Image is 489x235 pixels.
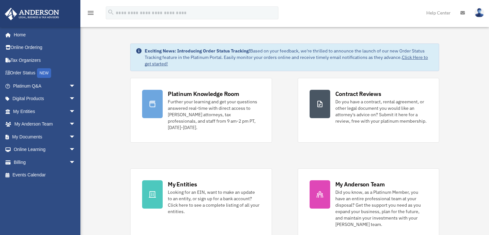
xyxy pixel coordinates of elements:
a: Online Ordering [5,41,85,54]
span: arrow_drop_down [69,92,82,106]
a: menu [87,11,95,17]
a: My Entitiesarrow_drop_down [5,105,85,118]
a: Digital Productsarrow_drop_down [5,92,85,105]
strong: Exciting News: Introducing Order Status Tracking! [145,48,250,54]
a: My Anderson Teamarrow_drop_down [5,118,85,131]
i: menu [87,9,95,17]
div: Looking for an EIN, want to make an update to an entity, or sign up for a bank account? Click her... [168,189,260,215]
a: Online Learningarrow_drop_down [5,143,85,156]
div: Platinum Knowledge Room [168,90,239,98]
div: Contract Reviews [335,90,381,98]
a: Platinum Q&Aarrow_drop_down [5,80,85,92]
div: My Anderson Team [335,180,385,188]
div: Did you know, as a Platinum Member, you have an entire professional team at your disposal? Get th... [335,189,427,228]
a: Click Here to get started! [145,54,428,67]
div: Further your learning and get your questions answered real-time with direct access to [PERSON_NAM... [168,99,260,131]
a: Tax Organizers [5,54,85,67]
i: search [107,9,114,16]
a: My Documentsarrow_drop_down [5,130,85,143]
a: Home [5,28,82,41]
a: Platinum Knowledge Room Further your learning and get your questions answered real-time with dire... [130,78,272,143]
a: Events Calendar [5,169,85,182]
div: Based on your feedback, we're thrilled to announce the launch of our new Order Status Tracking fe... [145,48,434,67]
span: arrow_drop_down [69,80,82,93]
span: arrow_drop_down [69,130,82,144]
a: Order StatusNEW [5,67,85,80]
span: arrow_drop_down [69,156,82,169]
span: arrow_drop_down [69,118,82,131]
div: NEW [37,68,51,78]
span: arrow_drop_down [69,143,82,156]
a: Billingarrow_drop_down [5,156,85,169]
div: My Entities [168,180,197,188]
span: arrow_drop_down [69,105,82,118]
a: Contract Reviews Do you have a contract, rental agreement, or other legal document you would like... [298,78,439,143]
img: Anderson Advisors Platinum Portal [3,8,61,20]
img: User Pic [475,8,484,17]
div: Do you have a contract, rental agreement, or other legal document you would like an attorney's ad... [335,99,427,124]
